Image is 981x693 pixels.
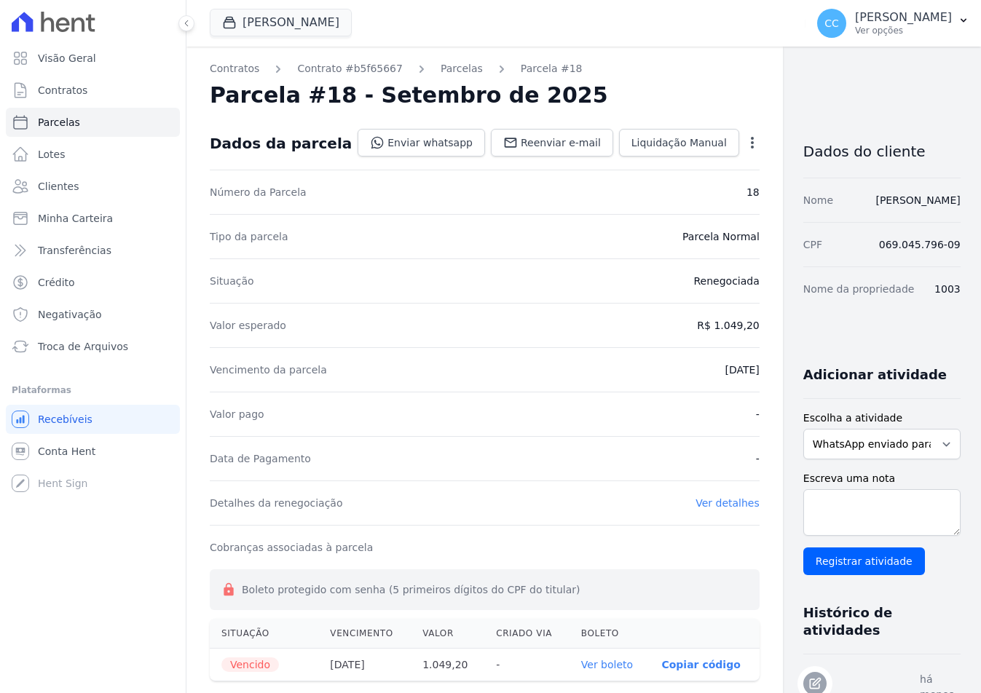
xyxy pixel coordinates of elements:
a: Parcelas [441,61,483,76]
a: Reenviar e-mail [491,129,613,157]
dd: 18 [746,185,760,199]
a: Crédito [6,268,180,297]
a: Parcelas [6,108,180,137]
a: Contratos [210,61,259,76]
a: Parcela #18 [521,61,583,76]
a: Recebíveis [6,405,180,434]
span: Crédito [38,275,75,290]
dt: Vencimento da parcela [210,363,327,377]
dt: Número da Parcela [210,185,307,199]
dt: Situação [210,274,254,288]
a: Liquidação Manual [619,129,739,157]
span: Negativação [38,307,102,322]
th: [DATE] [318,649,411,681]
th: 1.049,20 [411,649,484,681]
a: Contrato #b5f65667 [297,61,403,76]
input: Registrar atividade [803,547,925,575]
dt: Cobranças associadas à parcela [210,540,373,555]
th: Situação [210,619,318,649]
dt: Nome [803,193,833,207]
span: Lotes [38,147,66,162]
a: Enviar whatsapp [358,129,485,157]
span: Parcelas [38,115,80,130]
dd: 069.045.796-09 [879,237,961,252]
button: Copiar código [661,659,740,670]
dt: CPF [803,237,822,252]
a: [PERSON_NAME] [875,194,960,206]
button: [PERSON_NAME] [210,9,352,36]
dd: R$ 1.049,20 [697,318,759,333]
span: Transferências [38,243,111,258]
th: Criado via [484,619,570,649]
a: Ver boleto [581,659,633,670]
h2: Parcela #18 - Setembro de 2025 [210,82,608,108]
span: Recebíveis [38,412,92,427]
a: Ver detalhes [696,497,760,509]
button: CC [PERSON_NAME] Ver opções [805,3,981,44]
span: Troca de Arquivos [38,339,128,354]
dt: Tipo da parcela [210,229,288,244]
span: Vencido [221,657,279,672]
dt: Valor esperado [210,318,286,333]
a: Conta Hent [6,437,180,466]
div: Dados da parcela [210,135,352,152]
dd: - [756,407,760,421]
nav: Breadcrumb [210,61,760,76]
div: Plataformas [12,381,174,399]
p: [PERSON_NAME] [855,10,952,25]
span: Liquidação Manual [631,135,727,150]
h3: Adicionar atividade [803,366,947,384]
h3: Dados do cliente [803,143,961,160]
dd: - [756,451,760,466]
a: Lotes [6,140,180,169]
span: Conta Hent [38,444,95,459]
label: Escolha a atividade [803,411,961,426]
span: Clientes [38,179,79,194]
a: Negativação [6,300,180,329]
dt: Data de Pagamento [210,451,311,466]
a: Minha Carteira [6,204,180,233]
a: Visão Geral [6,44,180,73]
dd: 1003 [934,282,961,296]
th: Valor [411,619,484,649]
span: Visão Geral [38,51,96,66]
span: Minha Carteira [38,211,113,226]
a: Clientes [6,172,180,201]
th: - [484,649,570,681]
a: Troca de Arquivos [6,332,180,361]
th: Vencimento [318,619,411,649]
th: Boleto [570,619,650,649]
dd: [DATE] [725,363,759,377]
span: Reenviar e-mail [521,135,601,150]
a: Transferências [6,236,180,265]
p: Ver opções [855,25,952,36]
span: Boleto protegido com senha (5 primeiros dígitos do CPF do titular) [242,584,580,595]
span: Contratos [38,83,87,98]
dt: Valor pago [210,407,264,421]
dt: Nome da propriedade [803,282,915,296]
h3: Histórico de atividades [803,604,949,639]
label: Escreva uma nota [803,471,961,486]
dd: Renegociada [693,274,759,288]
dt: Detalhes da renegociação [210,496,343,510]
a: Contratos [6,76,180,105]
dd: Parcela Normal [682,229,760,244]
span: CC [824,18,839,28]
